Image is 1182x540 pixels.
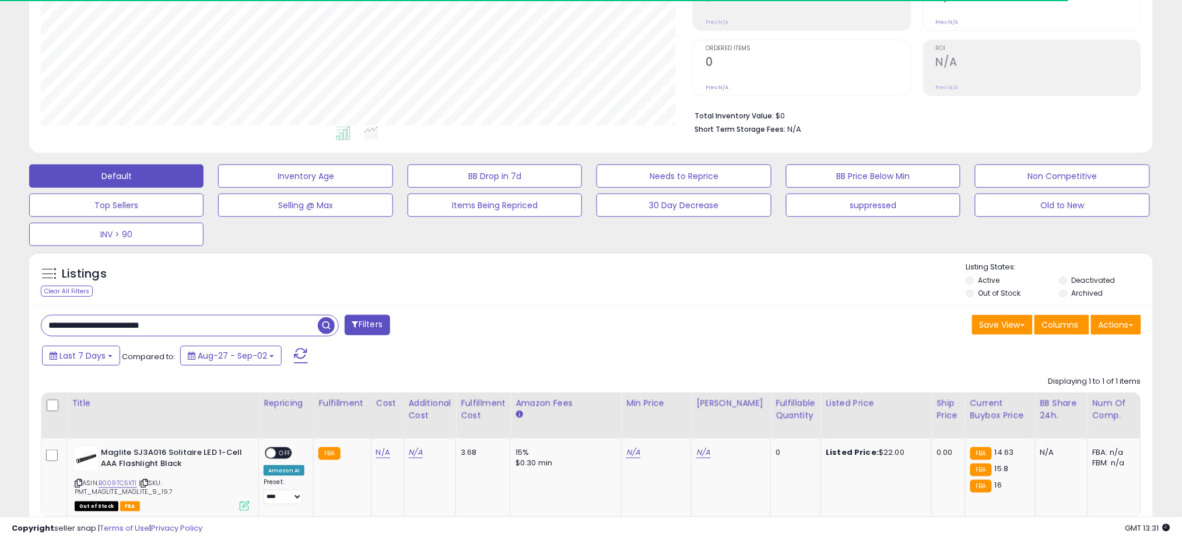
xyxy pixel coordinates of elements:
[1034,315,1089,335] button: Columns
[461,397,506,422] div: Fulfillment Cost
[515,447,612,458] div: 15%
[29,164,204,188] button: Default
[218,164,392,188] button: Inventory Age
[218,194,392,217] button: Selling @ Max
[100,523,149,534] a: Terms of Use
[408,164,582,188] button: BB Drop in 7d
[101,447,243,472] b: Maglite SJ3A016 Solitaire LED 1-Cell AAA Flashlight Black
[409,447,423,458] a: N/A
[706,55,910,71] h2: 0
[1048,376,1141,387] div: Displaying 1 to 1 of 1 items
[461,447,501,458] div: 3.68
[29,194,204,217] button: Top Sellers
[597,194,771,217] button: 30 Day Decrease
[264,465,304,476] div: Amazon AI
[936,84,959,91] small: Prev: N/A
[597,164,771,188] button: Needs to Reprice
[970,447,992,460] small: FBA
[345,315,390,335] button: Filters
[995,479,1002,490] span: 16
[936,19,959,26] small: Prev: N/A
[826,447,923,458] div: $22.00
[120,502,140,511] span: FBA
[75,447,98,471] img: 31IEk3uQn+L._SL40_.jpg
[1091,315,1141,335] button: Actions
[626,397,686,409] div: Min Price
[122,351,176,362] span: Compared to:
[937,447,956,458] div: 0.00
[786,164,960,188] button: BB Price Below Min
[41,286,93,297] div: Clear All Filters
[376,397,399,409] div: Cost
[970,480,992,493] small: FBA
[318,397,366,409] div: Fulfillment
[995,463,1009,474] span: 15.8
[1093,458,1131,468] div: FBM: n/a
[151,523,202,534] a: Privacy Policy
[62,266,107,282] h5: Listings
[515,458,612,468] div: $0.30 min
[696,397,766,409] div: [PERSON_NAME]
[75,502,118,511] span: All listings that are currently out of stock and unavailable for purchase on Amazon
[1093,397,1135,422] div: Num of Comp.
[936,45,1141,52] span: ROI
[975,194,1149,217] button: Old to New
[978,275,1000,285] label: Active
[786,194,960,217] button: suppressed
[1040,447,1079,458] div: N/A
[826,447,879,458] b: Listed Price:
[937,397,960,422] div: Ship Price
[12,523,54,534] strong: Copyright
[970,397,1030,422] div: Current Buybox Price
[264,397,308,409] div: Repricing
[318,447,340,460] small: FBA
[1071,288,1103,298] label: Archived
[1093,447,1131,458] div: FBA: n/a
[409,397,451,422] div: Additional Cost
[972,315,1033,335] button: Save View
[75,447,250,510] div: ASIN:
[696,447,710,458] a: N/A
[936,55,1141,71] h2: N/A
[180,346,282,366] button: Aug-27 - Sep-02
[970,464,992,476] small: FBA
[1071,275,1115,285] label: Deactivated
[515,397,616,409] div: Amazon Fees
[776,447,812,458] div: 0
[1125,523,1170,534] span: 2025-09-10 13:31 GMT
[198,350,267,362] span: Aug-27 - Sep-02
[695,124,785,134] b: Short Term Storage Fees:
[72,397,254,409] div: Title
[75,478,173,496] span: | SKU: PMT_MAGLITE_MAGLITE_9_19.7
[975,164,1149,188] button: Non Competitive
[695,108,1132,122] li: $0
[276,448,294,458] span: OFF
[995,447,1014,458] span: 14.63
[1042,319,1079,331] span: Columns
[626,447,640,458] a: N/A
[706,84,728,91] small: Prev: N/A
[515,409,522,420] small: Amazon Fees.
[826,397,927,409] div: Listed Price
[264,478,304,504] div: Preset:
[376,447,390,458] a: N/A
[12,523,202,534] div: seller snap | |
[706,45,910,52] span: Ordered Items
[787,124,801,135] span: N/A
[695,111,774,121] b: Total Inventory Value:
[42,346,120,366] button: Last 7 Days
[99,478,137,488] a: B009TC5XTI
[978,288,1021,298] label: Out of Stock
[29,223,204,246] button: INV > 90
[408,194,582,217] button: Items Being Repriced
[1040,397,1083,422] div: BB Share 24h.
[59,350,106,362] span: Last 7 Days
[706,19,728,26] small: Prev: N/A
[776,397,816,422] div: Fulfillable Quantity
[966,262,1153,273] p: Listing States:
